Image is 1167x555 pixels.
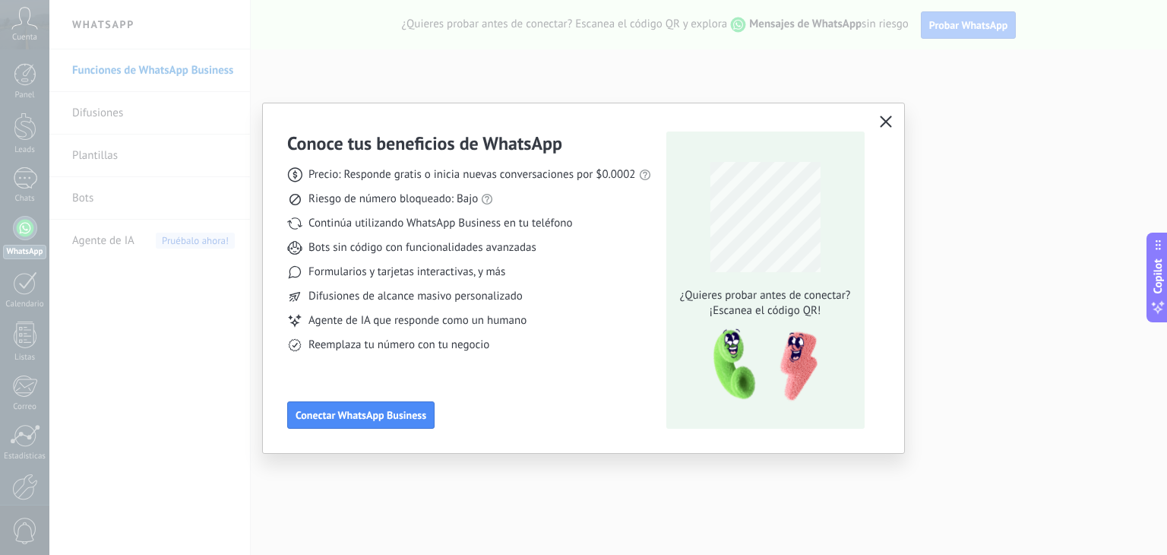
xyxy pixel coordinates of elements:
[287,401,435,429] button: Conectar WhatsApp Business
[675,288,855,303] span: ¿Quieres probar antes de conectar?
[308,216,572,231] span: Continúa utilizando WhatsApp Business en tu teléfono
[1150,259,1165,294] span: Copilot
[308,313,527,328] span: Agente de IA que responde como un humano
[287,132,562,155] h3: Conoce tus beneficios de WhatsApp
[308,192,478,207] span: Riesgo de número bloqueado: Bajo
[701,325,821,406] img: qr-pic-1x.png
[308,265,505,280] span: Formularios y tarjetas interactivas, y más
[308,167,636,182] span: Precio: Responde gratis o inicia nuevas conversaciones por $0.0002
[308,240,536,255] span: Bots sin código con funcionalidades avanzadas
[308,289,523,304] span: Difusiones de alcance masivo personalizado
[308,338,489,353] span: Reemplaza tu número con tu negocio
[296,410,426,420] span: Conectar WhatsApp Business
[675,303,855,319] span: ¡Escanea el código QR!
